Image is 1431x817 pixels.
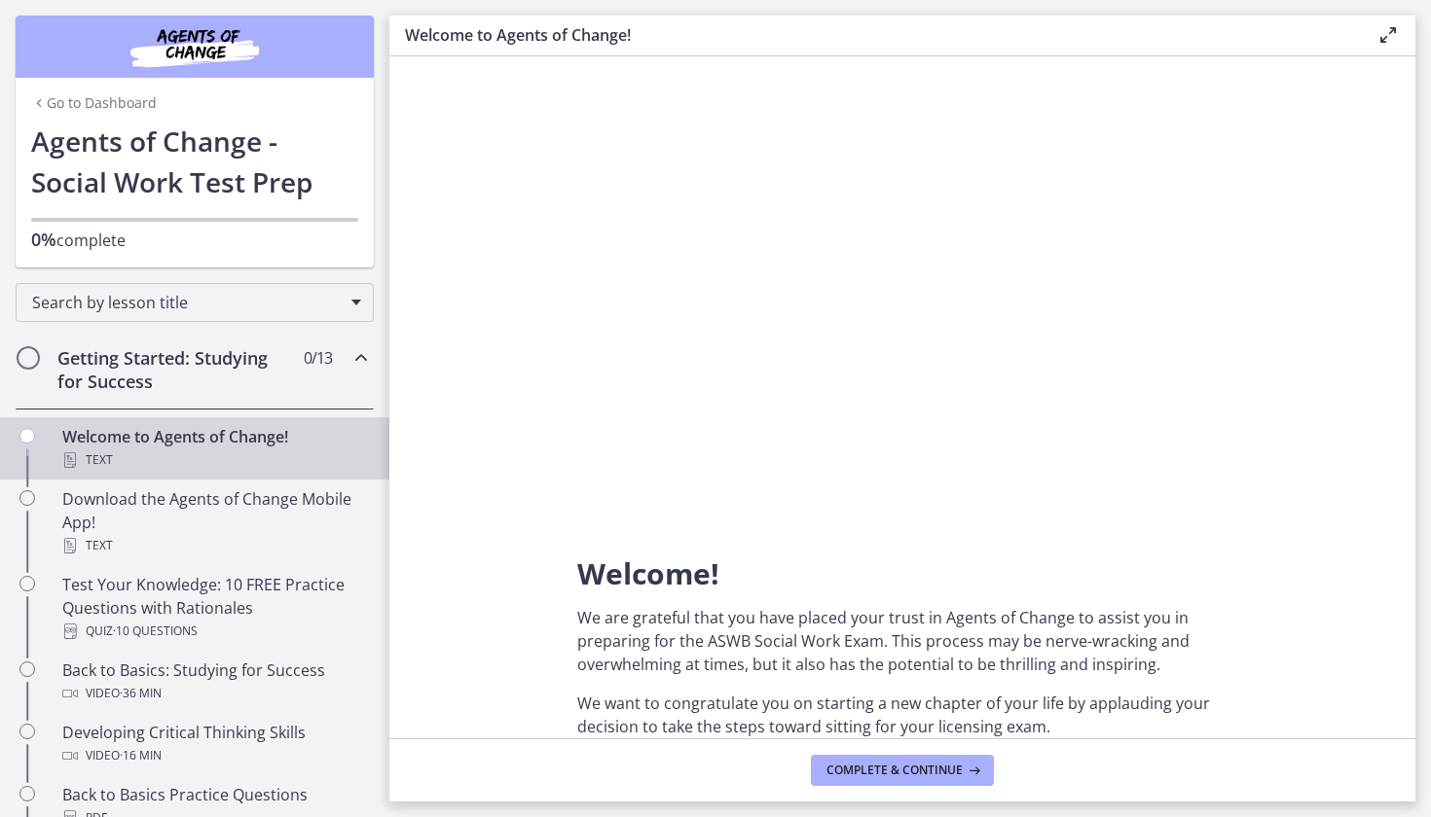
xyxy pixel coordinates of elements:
span: Search by lesson title [32,292,342,313]
span: 0% [31,228,56,251]
h3: Welcome to Agents of Change! [405,23,1345,47]
div: Text [62,534,366,557]
div: Developing Critical Thinking Skills [62,721,366,767]
div: Search by lesson title [16,283,374,322]
a: Go to Dashboard [31,93,157,113]
span: · 16 min [120,744,162,767]
span: · 10 Questions [113,620,198,643]
div: Back to Basics: Studying for Success [62,658,366,705]
h1: Agents of Change - Social Work Test Prep [31,121,358,202]
img: Agents of Change [78,23,312,70]
div: Download the Agents of Change Mobile App! [62,487,366,557]
p: We are grateful that you have placed your trust in Agents of Change to assist you in preparing fo... [577,606,1228,676]
div: Test Your Knowledge: 10 FREE Practice Questions with Rationales [62,573,366,643]
span: · 36 min [120,682,162,705]
div: Text [62,448,366,472]
span: Welcome! [577,553,719,593]
button: Complete & continue [811,755,994,786]
div: Video [62,744,366,767]
div: Video [62,682,366,705]
h2: Getting Started: Studying for Success [57,346,295,393]
p: complete [31,228,358,252]
span: 0 / 13 [304,346,332,370]
div: Welcome to Agents of Change! [62,425,366,472]
div: Quiz [62,620,366,643]
p: We want to congratulate you on starting a new chapter of your life by applauding your decision to... [577,692,1228,738]
span: Complete & continue [826,763,963,778]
